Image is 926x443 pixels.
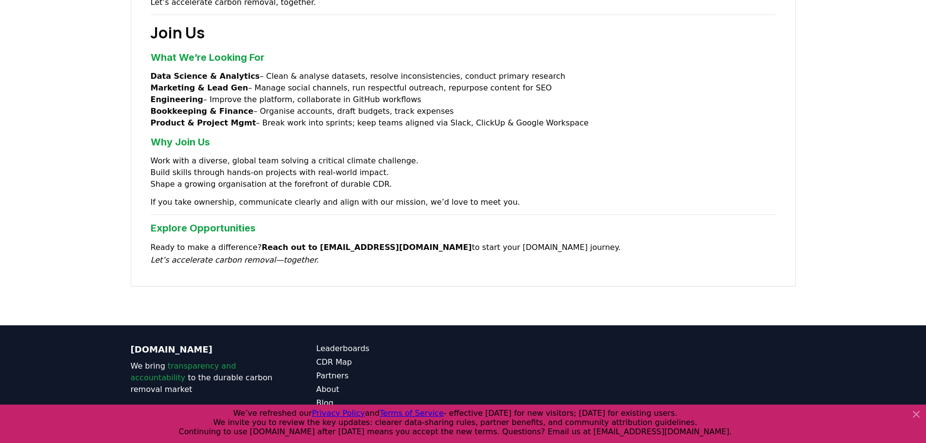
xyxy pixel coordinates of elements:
[151,94,776,106] li: – Improve the platform, collaborate in GitHub workflows
[151,221,776,235] h3: Explore Opportunities
[151,241,776,266] p: Ready to make a difference? to start your [DOMAIN_NAME] journey.
[151,117,776,129] li: – Break work into sprints; keep teams aligned via Slack, ClickUp & Google Workspace
[131,361,236,382] span: transparency and accountability
[131,343,278,356] p: [DOMAIN_NAME]
[262,243,472,252] strong: Reach out to [EMAIL_ADDRESS][DOMAIN_NAME]
[131,360,278,395] p: We bring to the durable carbon removal market
[151,95,204,104] strong: Engineering
[151,83,248,92] strong: Marketing & Lead Gen
[316,343,463,354] a: Leaderboards
[316,356,463,368] a: CDR Map
[151,82,776,94] li: – Manage social channels, run respectful outreach, repurpose content for SEO
[151,118,256,127] strong: Product & Project Mgmt
[151,155,776,167] li: Work with a diverse, global team solving a critical climate challenge.
[151,50,776,65] h3: What We’re Looking For
[151,106,776,117] li: – Organise accounts, draft budgets, track expenses
[151,255,319,265] em: Let’s accelerate carbon removal—together.
[151,71,776,82] li: – Clean & analyse datasets, resolve inconsistencies, conduct primary research
[151,196,776,209] p: If you take ownership, communicate clearly and align with our mission, we’d love to meet you.
[316,397,463,409] a: Blog
[151,167,776,178] li: Build skills through hands‑on projects with real‑world impact.
[151,21,776,44] h2: Join Us
[151,135,776,149] h3: Why Join Us
[151,71,260,81] strong: Data Science & Analytics
[151,106,254,116] strong: Bookkeeping & Finance
[151,178,776,190] li: Shape a growing organisation at the forefront of durable CDR.
[316,384,463,395] a: About
[316,370,463,382] a: Partners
